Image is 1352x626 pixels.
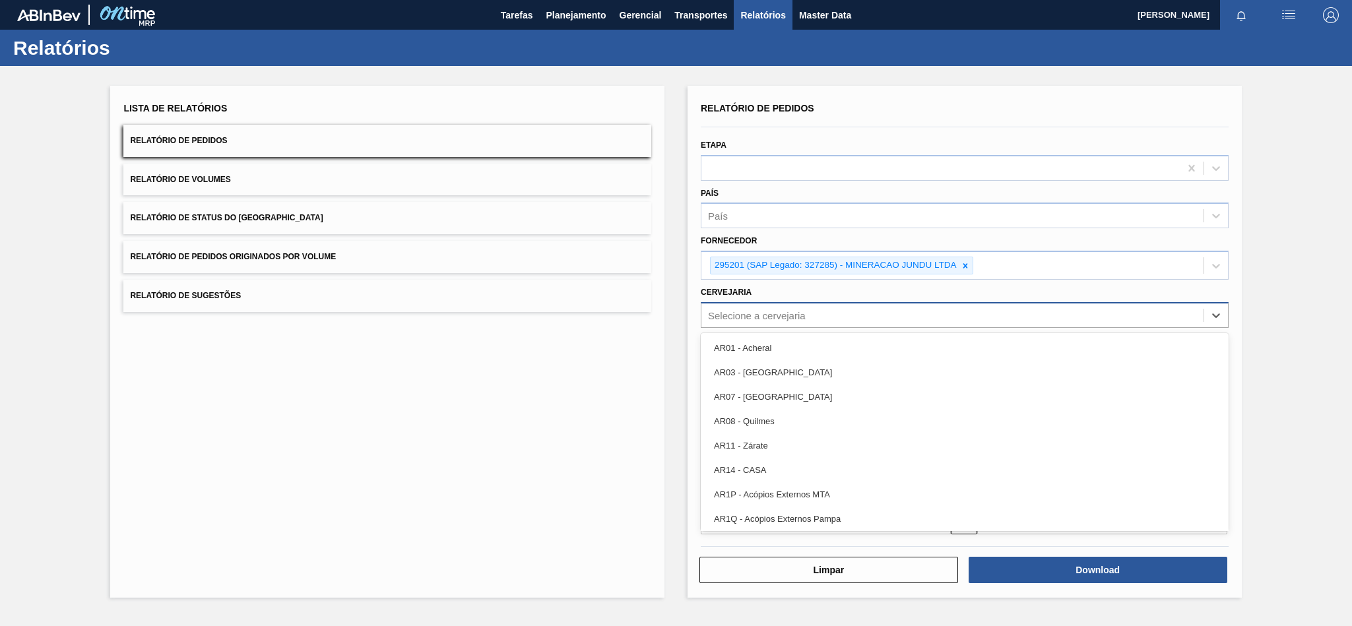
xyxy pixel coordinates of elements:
label: Etapa [701,141,726,150]
label: Cervejaria [701,288,752,297]
img: TNhmsLtSVTkK8tSr43FrP2fwEKptu5GPRR3wAAAABJRU5ErkJggg== [17,9,80,21]
button: Relatório de Sugestões [123,280,651,312]
div: AR01 - Acheral [701,336,1229,360]
button: Relatório de Pedidos Originados por Volume [123,241,651,273]
h1: Relatórios [13,40,247,55]
div: 295201 (SAP Legado: 327285) - MINERACAO JUNDU LTDA [711,257,958,274]
div: AR03 - [GEOGRAPHIC_DATA] [701,360,1229,385]
div: AR1P - Acópios Externos MTA [701,482,1229,507]
span: Relatório de Pedidos [130,136,227,145]
div: País [708,210,728,222]
img: userActions [1281,7,1297,23]
button: Notificações [1220,6,1262,24]
span: Master Data [799,7,851,23]
span: Relatórios [740,7,785,23]
button: Relatório de Status do [GEOGRAPHIC_DATA] [123,202,651,234]
button: Download [969,557,1227,583]
div: Selecione a cervejaria [708,309,806,321]
label: Fornecedor [701,236,757,245]
div: AR11 - Zárate [701,433,1229,458]
span: Relatório de Pedidos Originados por Volume [130,252,336,261]
div: AR08 - Quilmes [701,409,1229,433]
div: AR07 - [GEOGRAPHIC_DATA] [701,385,1229,409]
span: Planejamento [546,7,606,23]
span: Lista de Relatórios [123,103,227,113]
span: Gerencial [620,7,662,23]
label: País [701,189,719,198]
span: Relatório de Status do [GEOGRAPHIC_DATA] [130,213,323,222]
span: Relatório de Pedidos [701,103,814,113]
button: Relatório de Pedidos [123,125,651,157]
div: AR1Q - Acópios Externos Pampa [701,507,1229,531]
span: Transportes [674,7,727,23]
span: Relatório de Sugestões [130,291,241,300]
button: Relatório de Volumes [123,164,651,196]
div: AR14 - CASA [701,458,1229,482]
span: Relatório de Volumes [130,175,230,184]
img: Logout [1323,7,1339,23]
button: Limpar [699,557,958,583]
span: Tarefas [501,7,533,23]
